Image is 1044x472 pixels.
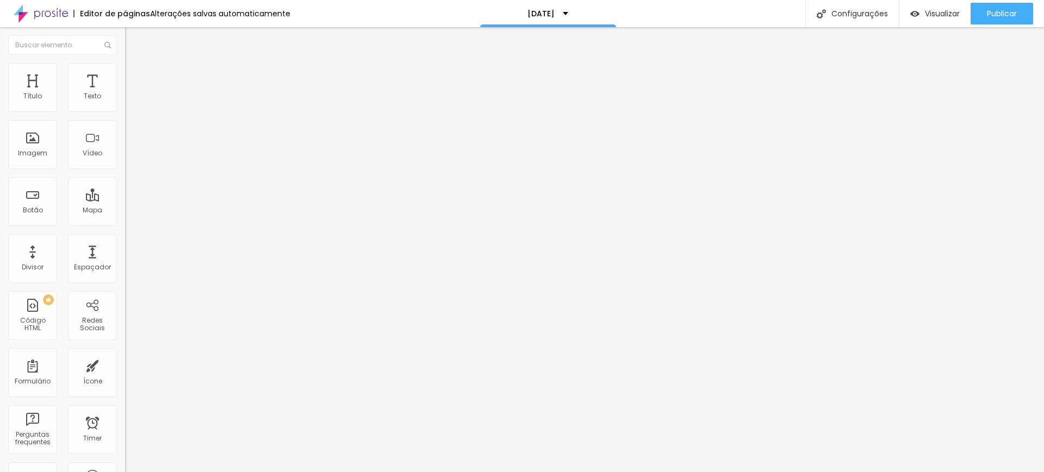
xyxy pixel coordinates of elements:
div: Texto [84,92,101,100]
img: view-1.svg [910,9,919,18]
div: Timer [83,435,102,442]
div: Divisor [22,263,43,271]
div: Vídeo [83,149,102,157]
div: Botão [23,206,43,214]
div: Código HTML [11,317,54,332]
div: Espaçador [74,263,111,271]
div: Editor de páginas [73,10,150,17]
div: Mapa [83,206,102,214]
iframe: Editor [125,27,1044,472]
div: Título [23,92,42,100]
p: [DATE] [527,10,555,17]
span: Visualizar [925,9,960,18]
button: Publicar [971,3,1033,24]
div: Perguntas frequentes [11,431,54,446]
button: Visualizar [899,3,971,24]
img: Icone [104,42,111,48]
div: Redes Sociais [71,317,114,332]
input: Buscar elemento [8,35,117,55]
div: Imagem [18,149,47,157]
div: Ícone [83,377,102,385]
img: Icone [817,9,826,18]
div: Formulário [15,377,51,385]
span: Publicar [987,9,1017,18]
div: Alterações salvas automaticamente [150,10,290,17]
